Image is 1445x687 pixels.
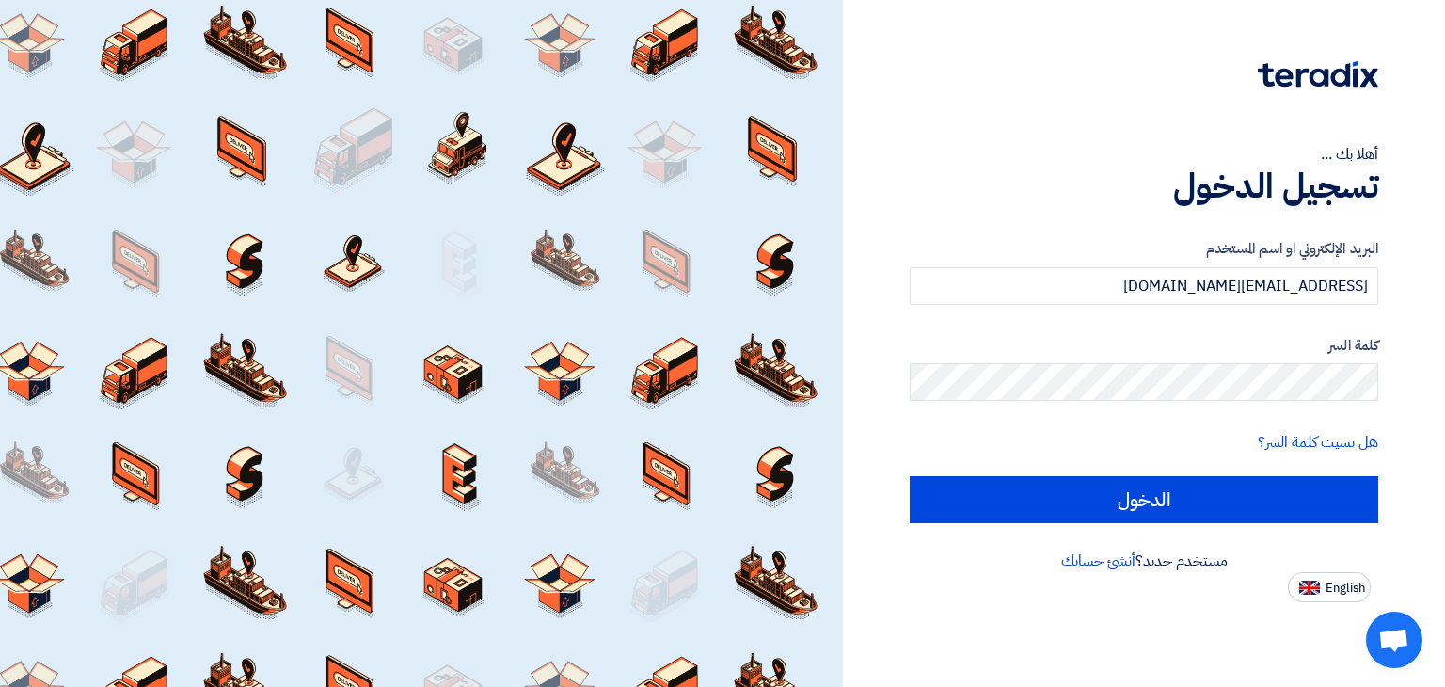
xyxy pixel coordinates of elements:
label: كلمة السر [910,335,1378,357]
img: Teradix logo [1258,61,1378,88]
input: أدخل بريد العمل الإلكتروني او اسم المستخدم الخاص بك ... [910,267,1378,305]
div: مستخدم جديد؟ [910,550,1378,572]
img: en-US.png [1299,581,1320,595]
div: Open chat [1366,612,1422,668]
button: English [1288,572,1371,602]
div: أهلا بك ... [910,143,1378,166]
input: الدخول [910,476,1378,523]
span: English [1326,582,1365,595]
a: هل نسيت كلمة السر؟ [1258,431,1378,454]
label: البريد الإلكتروني او اسم المستخدم [910,238,1378,260]
a: أنشئ حسابك [1061,550,1135,572]
h1: تسجيل الدخول [910,166,1378,207]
